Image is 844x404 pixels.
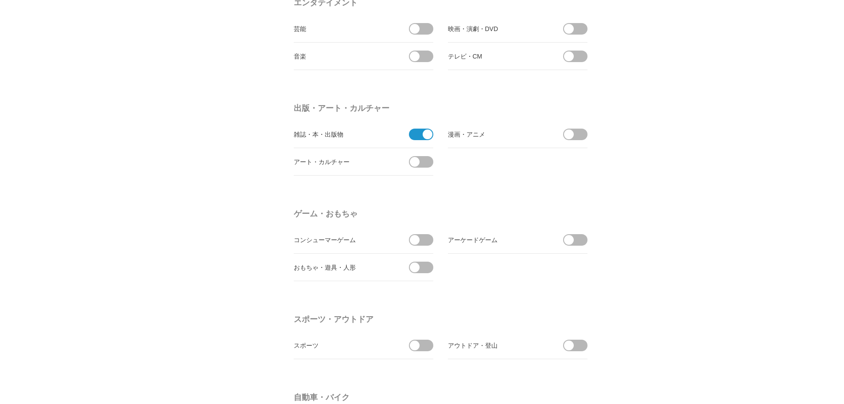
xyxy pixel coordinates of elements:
h4: 出版・アート・カルチャー [294,100,591,116]
h4: スポーツ・アウトドア [294,311,591,327]
div: テレビ・CM [448,51,548,62]
div: 漫画・アニメ [448,129,548,140]
div: アート・カルチャー [294,156,393,167]
div: コンシューマーゲーム [294,234,393,245]
div: 音楽 [294,51,393,62]
div: 芸能 [294,23,393,34]
div: 映画・演劇・DVD [448,23,548,34]
h4: ゲーム・おもちゃ [294,206,591,222]
div: スポーツ [294,340,393,351]
div: アーケードゲーム [448,234,548,245]
div: 雑誌・本・出版物 [294,129,393,140]
div: おもちゃ・遊具・人形 [294,262,393,273]
div: アウトドア・登山 [448,340,548,351]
